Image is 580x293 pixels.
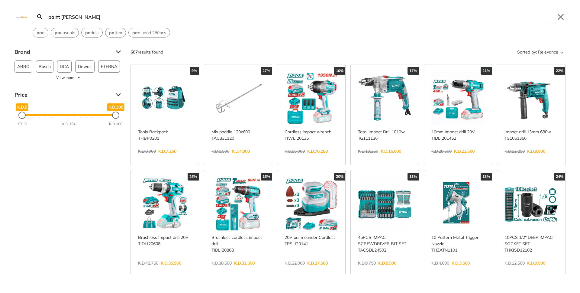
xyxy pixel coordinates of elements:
button: Dewalt [75,60,95,73]
span: ttex [109,30,122,36]
div: Suggestion: pan head 250pcs [128,28,170,37]
div: 13% [408,173,419,181]
button: Select suggestion: pan head 250pcs [129,28,170,37]
strong: pa [132,30,138,35]
span: ABRO [17,61,30,72]
div: Suggestion: pad [33,28,48,37]
strong: pa [85,30,91,35]
div: Maximum Price [112,112,119,119]
div: Suggestion: panasonic [51,28,79,37]
div: K.D.0 [18,121,27,127]
div: 13% [481,173,492,181]
button: Select suggestion: paddle [82,28,102,37]
span: Bosch [39,61,51,72]
span: Relevance [538,47,558,57]
div: K.D.308 [109,121,122,127]
button: ABRO [14,60,32,73]
svg: Sort [558,48,565,56]
span: ETERNA [101,61,117,72]
div: 17% [408,67,419,75]
strong: pa [109,30,114,35]
div: K.D.154 [62,121,76,127]
div: Suggestion: paddle [81,28,103,37]
strong: pa [37,30,42,35]
div: 9% [190,67,199,75]
span: nasonic [55,30,75,36]
button: ETERNA [98,60,120,73]
div: 22% [554,67,565,75]
img: Close [14,15,29,18]
button: Select suggestion: pad [33,28,48,37]
svg: Search [36,13,43,21]
span: Price [14,90,111,100]
span: n head 250pcs [132,30,166,36]
div: Suggestion: pattex [105,28,126,37]
div: 21% [481,67,492,75]
div: 27% [261,67,272,75]
div: 26% [188,173,199,181]
div: results found [130,47,163,57]
strong: pa [55,30,60,35]
span: Dewalt [78,61,92,72]
div: 10% [334,67,345,75]
button: Close [556,12,565,22]
div: 20% [334,173,345,181]
button: Sorted by:Relevance Sort [516,47,565,57]
div: 24% [554,173,565,181]
span: Brand [14,47,111,57]
button: DCA [57,60,72,73]
button: View more [14,75,123,80]
button: Select suggestion: pattex [105,28,126,37]
span: View more [56,75,74,80]
span: d [37,30,44,36]
div: 16% [261,173,272,181]
strong: 607 [130,49,138,55]
div: Minimum Price [18,112,26,119]
button: Bosch [36,60,53,73]
span: ddle [85,30,99,36]
span: DCA [60,61,69,72]
button: Select suggestion: panasonic [51,28,79,37]
input: Search… [47,10,552,24]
